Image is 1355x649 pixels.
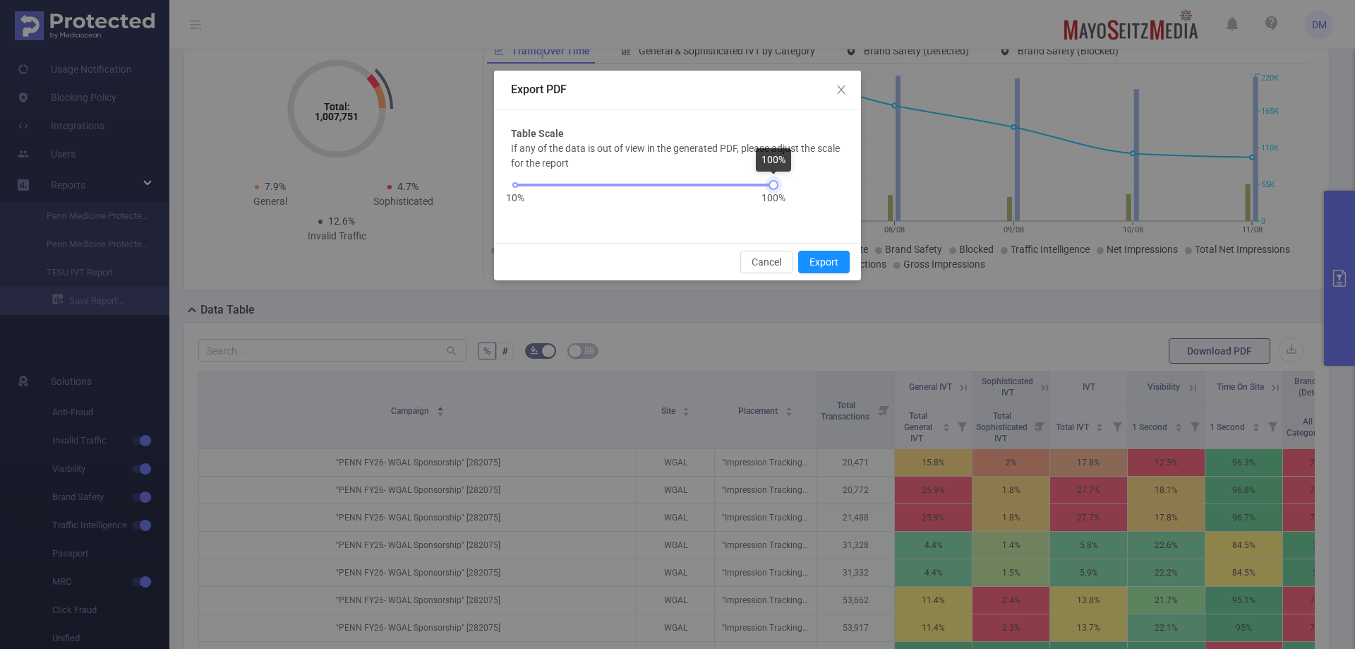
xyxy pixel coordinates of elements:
[740,251,793,273] button: Cancel
[756,148,791,172] div: 100%
[511,141,844,171] p: If any of the data is out of view in the generated PDF, please adjust the scale for the report
[511,82,844,97] div: Export PDF
[836,84,847,95] i: icon: close
[821,71,861,110] button: Close
[511,126,564,141] b: Table Scale
[798,251,850,273] button: Export
[761,191,785,206] span: 100%
[506,191,524,206] span: 10%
